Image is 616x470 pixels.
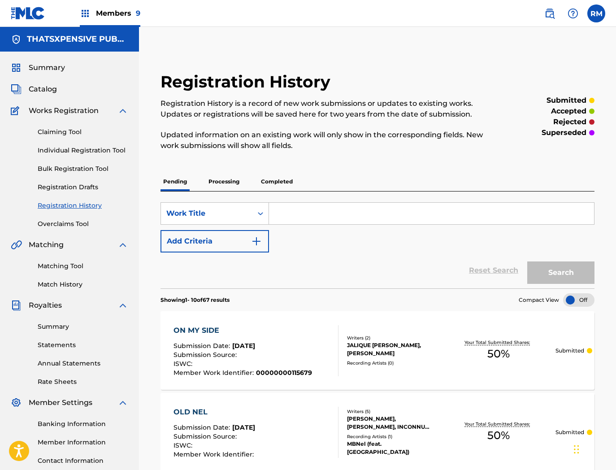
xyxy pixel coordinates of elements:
[29,84,57,95] span: Catalog
[29,239,64,250] span: Matching
[136,9,140,17] span: 9
[11,34,22,45] img: Accounts
[256,369,312,377] span: 00000000115679
[487,427,510,444] span: 50 %
[38,219,128,229] a: Overclaims Tool
[347,360,442,366] div: Recording Artists ( 0 )
[38,322,128,331] a: Summary
[38,419,128,429] a: Banking Information
[544,8,555,19] img: search
[519,296,559,304] span: Compact View
[347,341,442,357] div: JALIQUE [PERSON_NAME], [PERSON_NAME]
[551,106,586,117] p: accepted
[547,95,586,106] p: submitted
[11,300,22,311] img: Royalties
[574,436,579,463] div: Drag
[38,201,128,210] a: Registration History
[347,408,442,415] div: Writers ( 5 )
[11,84,57,95] a: CatalogCatalog
[11,62,65,73] a: SummarySummary
[161,230,269,252] button: Add Criteria
[174,342,232,350] span: Submission Date :
[11,105,22,116] img: Works Registration
[161,130,495,151] p: Updated information on an existing work will only show in the corresponding fields. New work subm...
[117,239,128,250] img: expand
[571,427,616,470] iframe: Chat Widget
[38,359,128,368] a: Annual Statements
[29,62,65,73] span: Summary
[487,346,510,362] span: 50 %
[38,183,128,192] a: Registration Drafts
[206,172,242,191] p: Processing
[258,172,295,191] p: Completed
[555,347,584,355] p: Submitted
[464,421,532,427] p: Your Total Submitted Shares:
[347,440,442,456] div: MBNel (feat. [GEOGRAPHIC_DATA])
[174,407,256,418] div: OLD NEL
[174,369,256,377] span: Member Work Identifier :
[174,360,195,368] span: ISWC :
[29,397,92,408] span: Member Settings
[38,164,128,174] a: Bulk Registration Tool
[174,450,256,458] span: Member Work Identifier :
[11,84,22,95] img: Catalog
[591,318,616,390] iframe: Resource Center
[166,208,247,219] div: Work Title
[174,432,239,440] span: Submission Source :
[174,441,195,449] span: ISWC :
[29,105,99,116] span: Works Registration
[568,8,578,19] img: help
[553,117,586,127] p: rejected
[38,127,128,137] a: Claiming Tool
[11,397,22,408] img: Member Settings
[117,105,128,116] img: expand
[27,34,128,44] h5: THATSXPENSIVE PUBLISHING LLC
[161,72,335,92] h2: Registration History
[174,325,312,336] div: ON MY SIDE
[542,127,586,138] p: superseded
[174,351,239,359] span: Submission Source :
[38,438,128,447] a: Member Information
[251,236,262,247] img: 9d2ae6d4665cec9f34b9.svg
[347,433,442,440] div: Recording Artists ( 1 )
[347,415,442,431] div: [PERSON_NAME], [PERSON_NAME], INCONNU COMPOSITEUR AUTEUR, [PERSON_NAME], [PERSON_NAME]
[541,4,559,22] a: Public Search
[96,8,140,18] span: Members
[161,172,190,191] p: Pending
[11,7,45,20] img: MLC Logo
[38,146,128,155] a: Individual Registration Tool
[464,339,532,346] p: Your Total Submitted Shares:
[555,428,584,436] p: Submitted
[161,296,230,304] p: Showing 1 - 10 of 67 results
[38,340,128,350] a: Statements
[11,239,22,250] img: Matching
[161,202,594,288] form: Search Form
[38,280,128,289] a: Match History
[80,8,91,19] img: Top Rightsholders
[232,342,255,350] span: [DATE]
[174,423,232,431] span: Submission Date :
[117,397,128,408] img: expand
[347,335,442,341] div: Writers ( 2 )
[232,423,255,431] span: [DATE]
[11,62,22,73] img: Summary
[29,300,62,311] span: Royalties
[38,261,128,271] a: Matching Tool
[117,300,128,311] img: expand
[587,4,605,22] div: User Menu
[38,377,128,387] a: Rate Sheets
[161,98,495,120] p: Registration History is a record of new work submissions or updates to existing works. Updates or...
[161,311,594,390] a: ON MY SIDESubmission Date:[DATE]Submission Source:ISWC:Member Work Identifier:00000000115679Write...
[564,4,582,22] div: Help
[38,456,128,466] a: Contact Information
